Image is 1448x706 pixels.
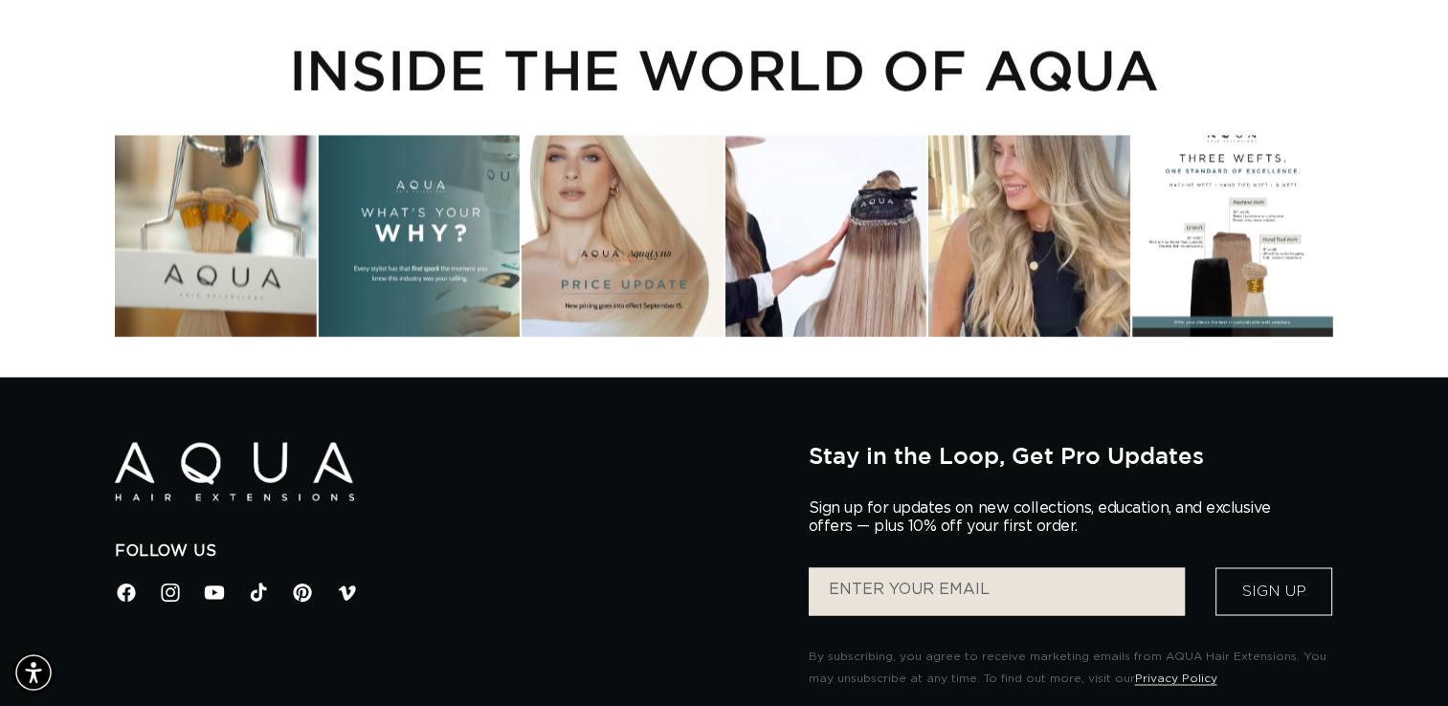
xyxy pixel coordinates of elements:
h2: Stay in the Loop, Get Pro Updates [808,442,1333,469]
div: Instagram post opens in a popup [928,135,1129,336]
div: Accessibility Menu [12,651,55,694]
a: Privacy Policy [1134,672,1216,683]
iframe: Chat Widget [1352,614,1448,706]
h2: Follow Us [115,541,779,562]
div: Instagram post opens in a popup [1132,135,1333,336]
div: Instagram post opens in a popup [522,135,723,336]
h2: INSIDE THE WORLD OF AQUA [115,36,1333,101]
div: Instagram post opens in a popup [725,135,926,336]
p: Sign up for updates on new collections, education, and exclusive offers — plus 10% off your first... [808,499,1286,536]
img: Aqua Hair Extensions [115,442,354,500]
input: ENTER YOUR EMAIL [809,567,1185,615]
div: Instagram post opens in a popup [115,135,316,336]
p: By subscribing, you agree to receive marketing emails from AQUA Hair Extensions. You may unsubscr... [808,647,1333,688]
button: Sign Up [1215,567,1332,615]
div: Instagram post opens in a popup [319,135,520,336]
